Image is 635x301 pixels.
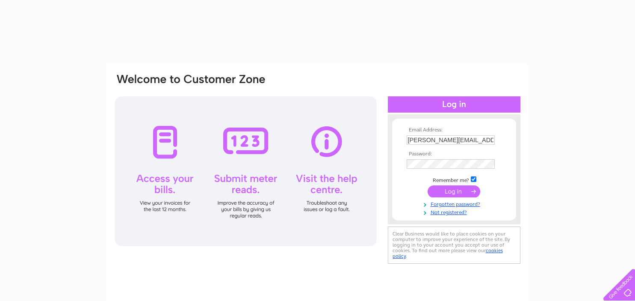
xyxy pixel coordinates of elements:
[428,185,480,197] input: Submit
[388,226,520,264] div: Clear Business would like to place cookies on your computer to improve your experience of the sit...
[405,175,504,184] td: Remember me?
[407,200,504,208] a: Forgotten password?
[405,151,504,157] th: Password:
[407,208,504,216] a: Not registered?
[393,247,503,259] a: cookies policy
[405,127,504,133] th: Email Address:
